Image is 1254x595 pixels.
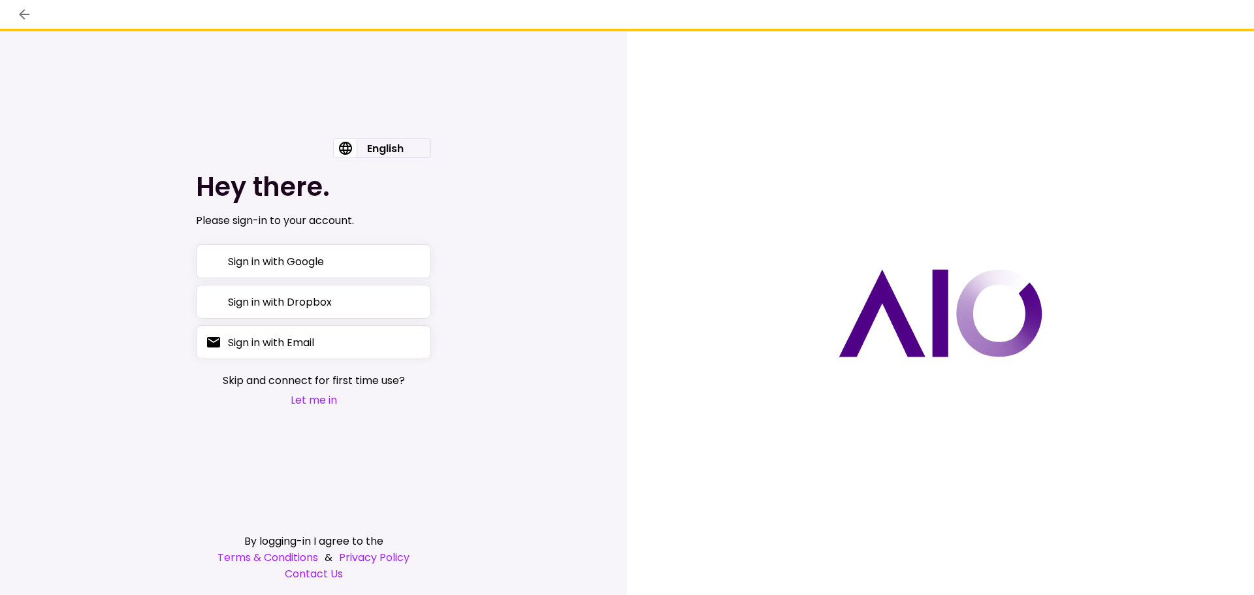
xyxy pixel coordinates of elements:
[228,294,332,310] div: Sign in with Dropbox
[228,334,314,351] div: Sign in with Email
[196,213,431,229] div: Please sign-in to your account.
[839,269,1042,357] img: AIO logo
[196,566,431,582] a: Contact Us
[196,549,431,566] div: &
[13,3,35,25] button: back
[196,244,431,278] button: Sign in with Google
[217,549,318,566] a: Terms & Conditions
[196,533,431,549] div: By logging-in I agree to the
[228,253,324,270] div: Sign in with Google
[196,325,431,359] button: Sign in with Email
[223,392,405,408] button: Let me in
[223,372,405,389] span: Skip and connect for first time use?
[339,549,410,566] a: Privacy Policy
[357,139,414,157] div: English
[196,171,431,202] h1: Hey there.
[196,285,431,319] button: Sign in with Dropbox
